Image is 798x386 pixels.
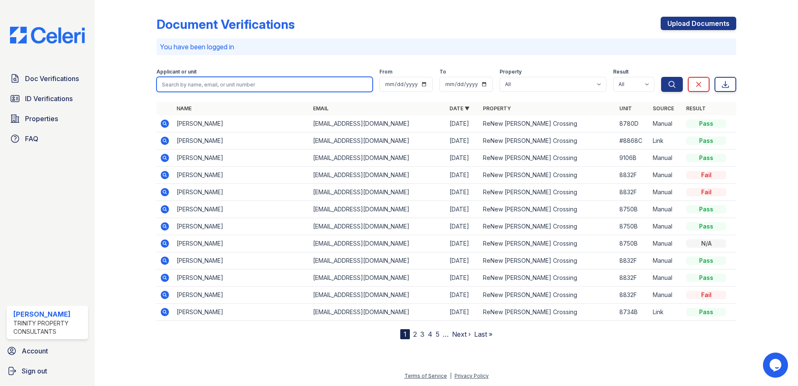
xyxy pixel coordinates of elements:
td: [DATE] [446,287,480,304]
a: Email [313,105,328,112]
div: Pass [686,119,726,128]
span: FAQ [25,134,38,144]
td: Manual [649,115,683,132]
a: Upload Documents [661,17,736,30]
div: Document Verifications [157,17,295,32]
div: N/A [686,239,726,248]
td: [PERSON_NAME] [173,304,310,321]
div: Fail [686,171,726,179]
td: [DATE] [446,115,480,132]
a: Next › [452,330,471,338]
td: [PERSON_NAME] [173,201,310,218]
img: CE_Logo_Blue-a8612792a0a2168367f1c8372b55b34899dd931a85d93a1a3d3e32e68fde9ad4.png [3,27,91,43]
a: Unit [619,105,632,112]
td: Link [649,304,683,321]
td: 8734B [616,304,649,321]
iframe: chat widget [763,353,790,378]
td: ReNew [PERSON_NAME] Crossing [480,304,616,321]
a: Account [3,343,91,359]
a: 5 [436,330,439,338]
td: [DATE] [446,235,480,252]
td: Manual [649,150,683,167]
div: Pass [686,274,726,282]
div: Pass [686,205,726,213]
td: ReNew [PERSON_NAME] Crossing [480,115,616,132]
td: [PERSON_NAME] [173,235,310,252]
div: Fail [686,291,726,299]
div: | [450,373,452,379]
td: Manual [649,287,683,304]
td: [EMAIL_ADDRESS][DOMAIN_NAME] [310,201,446,218]
td: Manual [649,184,683,201]
td: [PERSON_NAME] [173,218,310,235]
span: ID Verifications [25,94,73,104]
td: [EMAIL_ADDRESS][DOMAIN_NAME] [310,287,446,304]
td: ReNew [PERSON_NAME] Crossing [480,269,616,287]
div: Pass [686,222,726,231]
a: ID Verifications [7,90,88,107]
td: [PERSON_NAME] [173,287,310,304]
label: Property [500,69,522,75]
td: ReNew [PERSON_NAME] Crossing [480,167,616,184]
div: 1 [400,329,410,339]
a: 2 [413,330,417,338]
td: [EMAIL_ADDRESS][DOMAIN_NAME] [310,132,446,150]
a: Result [686,105,706,112]
td: [EMAIL_ADDRESS][DOMAIN_NAME] [310,218,446,235]
a: Last » [474,330,492,338]
a: Source [653,105,674,112]
td: Manual [649,218,683,235]
td: [PERSON_NAME] [173,115,310,132]
td: ReNew [PERSON_NAME] Crossing [480,218,616,235]
span: … [443,329,449,339]
td: Manual [649,252,683,269]
td: 8750B [616,201,649,218]
td: [PERSON_NAME] [173,150,310,167]
a: Sign out [3,363,91,379]
td: ReNew [PERSON_NAME] Crossing [480,184,616,201]
span: Account [22,346,48,356]
td: 8750B [616,235,649,252]
td: #8868C [616,132,649,150]
td: [PERSON_NAME] [173,269,310,287]
div: [PERSON_NAME] [13,309,85,319]
td: ReNew [PERSON_NAME] Crossing [480,287,616,304]
td: [EMAIL_ADDRESS][DOMAIN_NAME] [310,304,446,321]
td: [DATE] [446,201,480,218]
td: Manual [649,235,683,252]
td: [DATE] [446,150,480,167]
a: Doc Verifications [7,70,88,87]
a: Privacy Policy [455,373,489,379]
td: [EMAIL_ADDRESS][DOMAIN_NAME] [310,235,446,252]
span: Properties [25,114,58,124]
td: [EMAIL_ADDRESS][DOMAIN_NAME] [310,115,446,132]
label: Applicant or unit [157,69,197,75]
td: [PERSON_NAME] [173,167,310,184]
a: Terms of Service [404,373,447,379]
td: ReNew [PERSON_NAME] Crossing [480,150,616,167]
a: 4 [428,330,432,338]
td: ReNew [PERSON_NAME] Crossing [480,252,616,269]
label: From [379,69,392,75]
div: Trinity Property Consultants [13,319,85,336]
span: Sign out [22,366,47,376]
td: 9106B [616,150,649,167]
div: Pass [686,137,726,145]
a: Properties [7,110,88,127]
a: Date ▼ [450,105,470,112]
span: Doc Verifications [25,74,79,84]
td: 8750B [616,218,649,235]
td: [EMAIL_ADDRESS][DOMAIN_NAME] [310,167,446,184]
div: Pass [686,154,726,162]
td: [PERSON_NAME] [173,252,310,269]
td: 8832F [616,269,649,287]
td: Manual [649,201,683,218]
td: [DATE] [446,252,480,269]
label: Result [613,69,629,75]
input: Search by name, email, or unit number [157,77,373,92]
td: Manual [649,167,683,184]
td: [DATE] [446,269,480,287]
label: To [439,69,446,75]
td: 8832F [616,252,649,269]
td: Link [649,132,683,150]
